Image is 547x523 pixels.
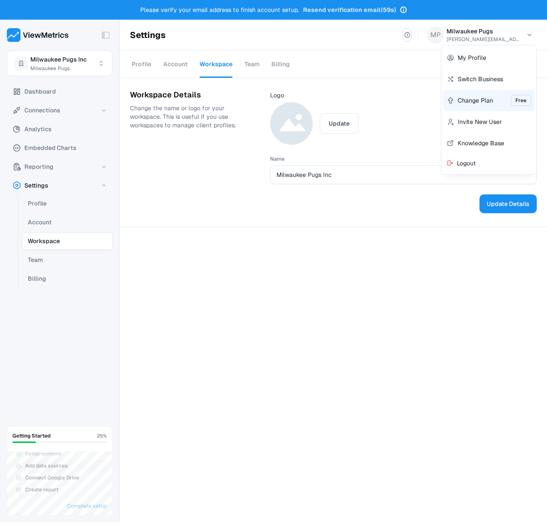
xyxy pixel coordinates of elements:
span: Invite New User [458,119,502,125]
span: Change Plan [458,95,531,106]
span: Knowledge Base [458,140,504,146]
span: Logout [457,160,476,166]
span: Free [511,95,531,106]
span: Switch Business [458,76,503,82]
span: My Profile [458,55,486,61]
